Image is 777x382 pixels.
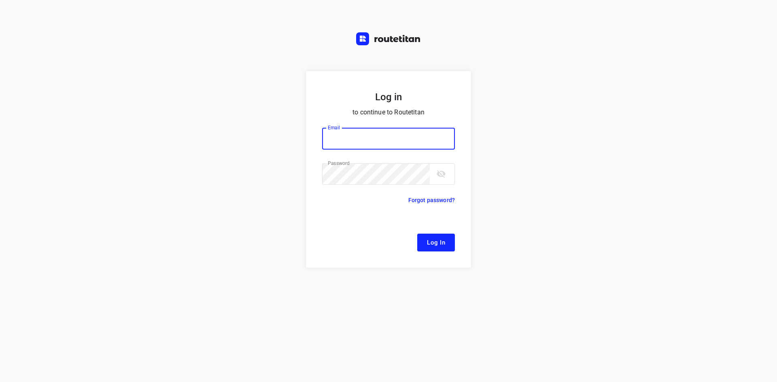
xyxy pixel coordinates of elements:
button: toggle password visibility [433,166,449,182]
p: Forgot password? [408,195,455,205]
button: Log In [417,234,455,251]
img: Routetitan [356,32,421,45]
p: to continue to Routetitan [322,107,455,118]
span: Log In [427,237,445,248]
h5: Log in [322,91,455,103]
